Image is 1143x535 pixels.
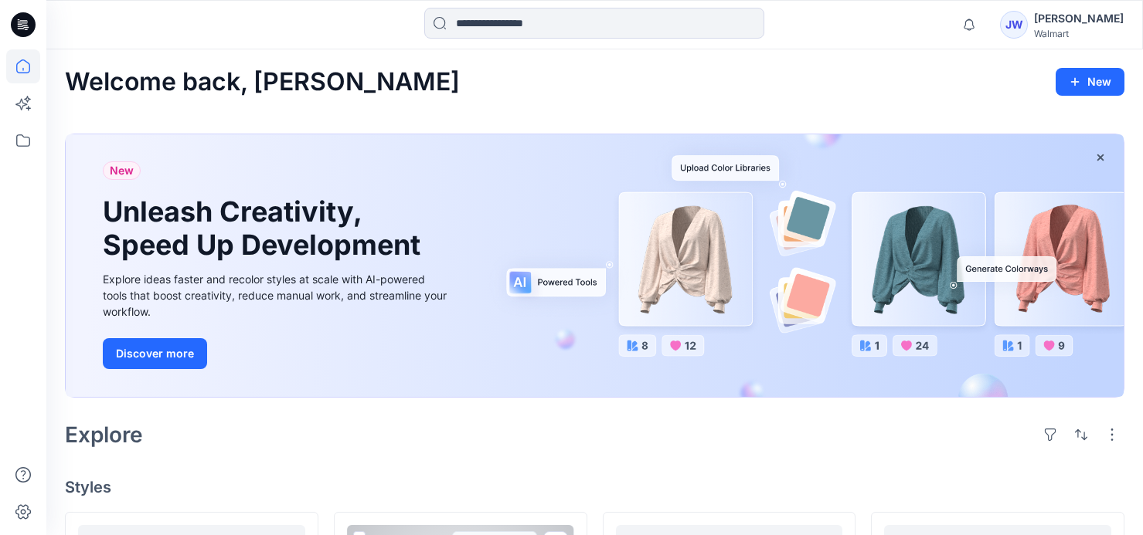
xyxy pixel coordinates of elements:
div: JW [1000,11,1028,39]
button: Discover more [103,338,207,369]
h4: Styles [65,478,1124,496]
div: Explore ideas faster and recolor styles at scale with AI-powered tools that boost creativity, red... [103,271,451,320]
h1: Unleash Creativity, Speed Up Development [103,195,427,262]
div: Walmart [1034,28,1124,39]
button: New [1056,68,1124,96]
h2: Welcome back, [PERSON_NAME] [65,68,460,97]
span: New [110,161,134,180]
div: [PERSON_NAME] [1034,9,1124,28]
h2: Explore [65,422,143,447]
a: Discover more [103,338,451,369]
